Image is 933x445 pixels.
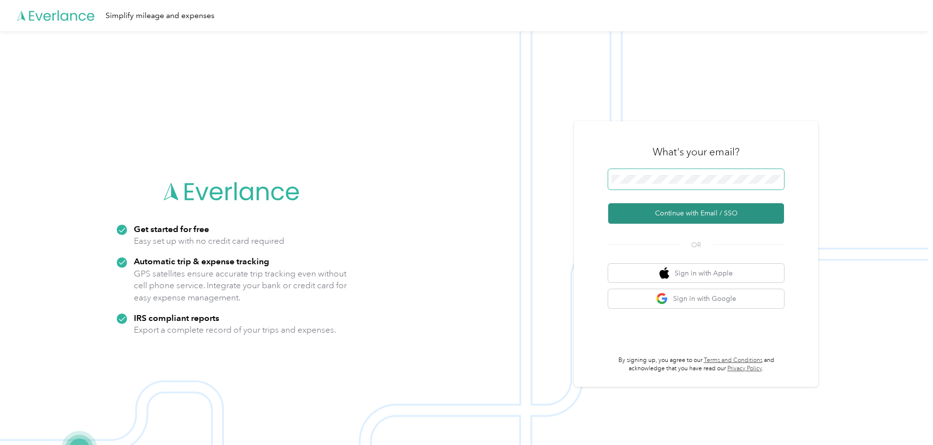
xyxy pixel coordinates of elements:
[134,313,219,323] strong: IRS compliant reports
[608,289,784,308] button: google logoSign in with Google
[659,267,669,279] img: apple logo
[608,203,784,224] button: Continue with Email / SSO
[656,293,668,305] img: google logo
[134,224,209,234] strong: Get started for free
[134,256,269,266] strong: Automatic trip & expense tracking
[679,240,713,250] span: OR
[134,235,284,247] p: Easy set up with no credit card required
[727,365,762,372] a: Privacy Policy
[704,357,763,364] a: Terms and Conditions
[106,10,214,22] div: Simplify mileage and expenses
[134,268,347,304] p: GPS satellites ensure accurate trip tracking even without cell phone service. Integrate your bank...
[608,356,784,373] p: By signing up, you agree to our and acknowledge that you have read our .
[608,264,784,283] button: apple logoSign in with Apple
[653,145,740,159] h3: What's your email?
[134,324,336,336] p: Export a complete record of your trips and expenses.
